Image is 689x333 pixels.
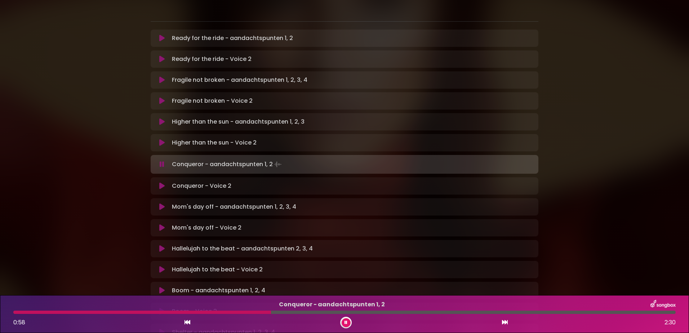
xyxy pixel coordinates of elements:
[172,265,534,274] p: Hallelujah to the beat - Voice 2
[172,182,534,190] p: Conqueror - Voice 2
[664,318,676,327] span: 2:30
[172,244,534,253] p: Hallelujah to the beat - aandachtspunten 2, 3, 4
[172,138,534,147] p: Higher than the sun - Voice 2
[172,97,534,105] p: Fragile not broken - Voice 2
[273,159,283,169] img: waveform4.gif
[13,318,25,327] span: 0:58
[172,159,534,169] p: Conqueror - aandachtspunten 1, 2
[650,300,676,309] img: songbox-logo-white.png
[172,203,534,211] p: Mom's day off - aandachtspunten 1, 2, 3, 4
[172,223,534,232] p: Mom's day off - Voice 2
[172,117,534,126] p: Higher than the sun - aandachtspunten 1, 2, 3
[13,300,650,309] p: Conqueror - aandachtspunten 1, 2
[172,34,534,43] p: Ready for the ride - aandachtspunten 1, 2
[172,286,534,295] p: Boom - aandachtspunten 1, 2, 4
[172,76,534,84] p: Fragile not broken - aandachtspunten 1, 2, 3, 4
[172,55,534,63] p: Ready for the ride - Voice 2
